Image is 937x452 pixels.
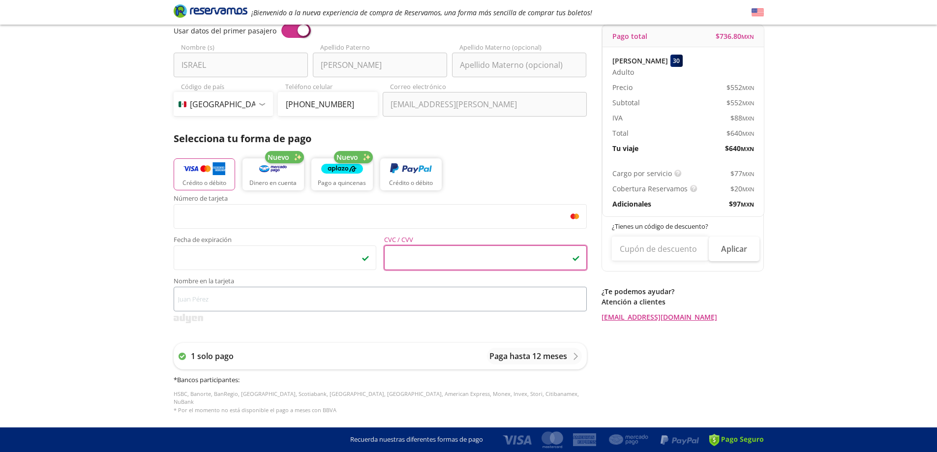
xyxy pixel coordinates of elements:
span: Nuevo [268,152,289,162]
p: Cobertura Reservamos [612,183,688,194]
span: CVC / CVV [384,237,587,245]
span: $ 77 [730,168,754,179]
span: Nombre en la tarjeta [174,278,587,287]
img: checkmark [362,254,369,262]
button: Aplicar [709,237,759,261]
small: MXN [742,84,754,91]
small: MXN [742,99,754,107]
p: ¿Tienes un código de descuento? [612,222,755,232]
span: $ 736.80 [716,31,754,41]
p: Crédito o débito [389,179,433,187]
small: MXN [741,201,754,208]
p: Crédito o débito [182,179,226,187]
p: Cargo por servicio [612,168,672,179]
img: mc [568,212,581,221]
small: MXN [742,185,754,193]
button: Crédito o débito [174,158,235,190]
input: Cupón de descuento [612,237,709,261]
p: Selecciona tu forma de pago [174,131,587,146]
span: $ 88 [730,113,754,123]
input: Nombre (s) [174,53,308,77]
img: checkmark [572,254,580,262]
span: * Por el momento no está disponible el pago a meses con BBVA [174,406,336,414]
a: Brand Logo [174,3,247,21]
p: Subtotal [612,97,640,108]
span: Adulto [612,67,634,77]
span: $ 20 [730,183,754,194]
span: Fecha de expiración [174,237,376,245]
span: $ 97 [729,199,754,209]
small: MXN [742,130,754,137]
p: Tu viaje [612,143,638,153]
iframe: Iframe del número de tarjeta asegurada [178,207,582,226]
p: Paga hasta 12 meses [489,350,567,362]
img: svg+xml;base64,PD94bWwgdmVyc2lvbj0iMS4wIiBlbmNvZGluZz0iVVRGLTgiPz4KPHN2ZyB3aWR0aD0iMzk2cHgiIGhlaW... [174,314,203,323]
i: Brand Logo [174,3,247,18]
span: Número de tarjeta [174,195,587,204]
p: HSBC, Banorte, BanRegio, [GEOGRAPHIC_DATA], Scotiabank, [GEOGRAPHIC_DATA], [GEOGRAPHIC_DATA], Ame... [174,390,587,415]
span: $ 552 [726,82,754,92]
span: Nuevo [336,152,358,162]
p: Precio [612,82,633,92]
p: Pago total [612,31,647,41]
iframe: Iframe del código de seguridad de la tarjeta asegurada [389,248,582,267]
h6: * Bancos participantes : [174,375,587,385]
button: English [752,6,764,19]
input: Teléfono celular [278,92,378,117]
small: MXN [741,145,754,152]
small: MXN [742,170,754,178]
span: Usar datos del primer pasajero [174,26,276,35]
p: Adicionales [612,199,651,209]
p: Recuerda nuestras diferentes formas de pago [350,435,483,445]
input: Apellido Paterno [313,53,447,77]
img: MX [179,101,186,107]
p: IVA [612,113,623,123]
em: ¡Bienvenido a la nueva experiencia de compra de Reservamos, una forma más sencilla de comprar tus... [251,8,592,17]
input: Apellido Materno (opcional) [452,53,586,77]
p: ¿Te podemos ayudar? [602,286,764,297]
button: Crédito o débito [380,158,442,190]
p: [PERSON_NAME] [612,56,668,66]
button: Pago a quincenas [311,158,373,190]
p: Dinero en cuenta [249,179,297,187]
button: Dinero en cuenta [242,158,304,190]
p: 1 solo pago [191,350,234,362]
span: $ 640 [725,143,754,153]
div: 30 [670,55,683,67]
small: MXN [741,33,754,40]
span: $ 640 [726,128,754,138]
input: Nombre en la tarjeta [174,287,587,311]
p: Total [612,128,629,138]
p: Atención a clientes [602,297,764,307]
iframe: Iframe de la fecha de caducidad de la tarjeta asegurada [178,248,372,267]
small: MXN [742,115,754,122]
span: $ 552 [726,97,754,108]
input: Correo electrónico [383,92,587,117]
p: Pago a quincenas [318,179,366,187]
a: [EMAIL_ADDRESS][DOMAIN_NAME] [602,312,764,322]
